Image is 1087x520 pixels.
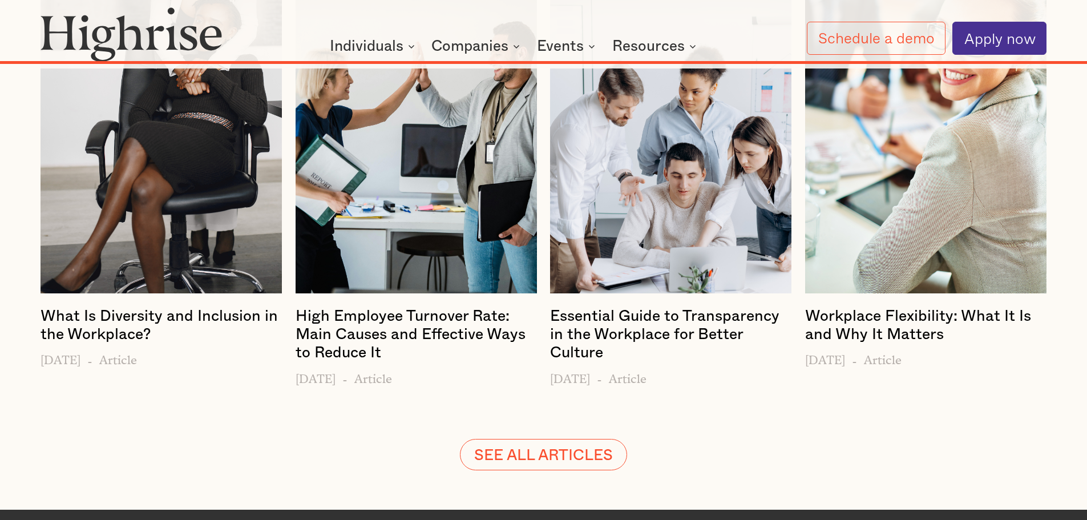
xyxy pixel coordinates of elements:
a: High Employee Turnover Rate: Main Causes and Effective Ways to Reduce It [296,307,537,366]
h6: - [597,366,602,385]
h6: [DATE] [550,366,590,385]
h4: High Employee Turnover Rate: Main Causes and Effective Ways to Reduce It [296,307,537,362]
div: Individuals [330,39,418,53]
div: Events [537,39,584,53]
div: Companies [431,39,523,53]
h4: What Is Diversity and Inclusion in the Workplace? [41,307,282,344]
div: Resources [612,39,685,53]
div: Companies [431,39,508,53]
h4: Workplace Flexibility: What It Is and Why It Matters [805,307,1046,344]
h6: Article [99,348,137,366]
div: Resources [612,39,700,53]
a: Schedule a demo [807,22,946,54]
h6: Article [609,366,646,385]
h6: [DATE] [41,348,80,366]
img: Highrise logo [41,7,222,62]
a: SEE ALL ARTICLES [460,439,627,470]
h6: Article [864,348,902,366]
a: Apply now [952,22,1046,55]
h6: - [852,348,857,366]
h6: Article [354,366,392,385]
div: Events [537,39,599,53]
a: Workplace Flexibility: What It Is and Why It Matters [805,307,1046,348]
h6: [DATE] [296,366,336,385]
a: What Is Diversity and Inclusion in the Workplace? [41,307,282,348]
h6: [DATE] [805,348,845,366]
a: Essential Guide to Transparency in the Workplace for Better Culture [550,307,791,366]
h6: - [342,366,347,385]
div: Individuals [330,39,403,53]
h6: - [87,348,92,366]
h4: Essential Guide to Transparency in the Workplace for Better Culture [550,307,791,362]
